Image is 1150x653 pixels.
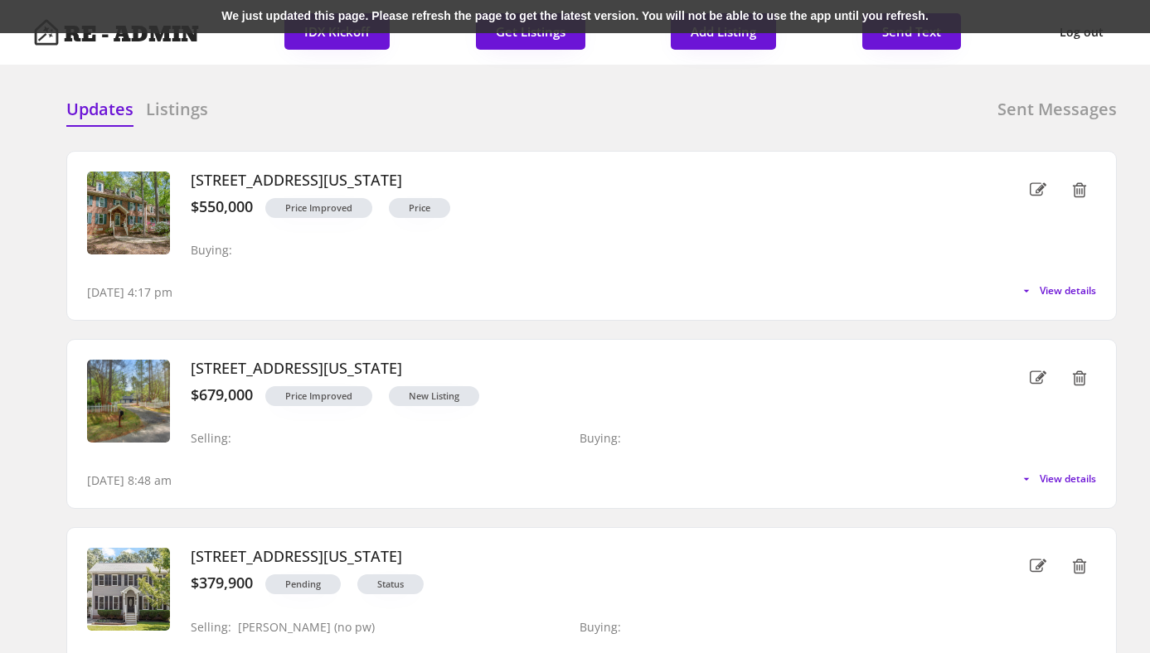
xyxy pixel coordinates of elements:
h6: Sent Messages [997,98,1117,121]
div: $379,900 [191,574,253,593]
button: View details [1020,284,1096,297]
button: New Listing [389,386,479,406]
img: 20250724172752824132000000-o.jpg [87,548,170,631]
button: Price [389,198,450,218]
button: Price Improved [265,198,372,218]
button: Status [357,574,424,594]
div: Selling: [191,432,567,446]
img: 20250508183039086701000000-o.jpg [87,172,170,254]
div: $550,000 [191,198,253,216]
h6: Listings [146,98,208,121]
div: [DATE] 4:17 pm [87,284,172,301]
h3: [STREET_ADDRESS][US_STATE] [191,548,955,566]
div: $679,000 [191,386,253,404]
div: [DATE] 8:48 am [87,472,172,489]
h4: RE - ADMIN [64,24,199,46]
button: Pending [265,574,341,594]
h6: Updates [66,98,133,121]
button: View details [1020,472,1096,486]
div: Selling: [PERSON_NAME] (no pw) [191,621,567,635]
h3: [STREET_ADDRESS][US_STATE] [191,172,955,190]
div: Buying: [580,432,956,446]
span: View details [1040,286,1096,296]
button: Price Improved [265,386,372,406]
h3: [STREET_ADDRESS][US_STATE] [191,360,955,378]
div: Buying: [191,244,955,258]
div: Buying: [580,621,956,635]
img: 20250409202501095101000000-o.jpg [87,360,170,443]
span: View details [1040,474,1096,484]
